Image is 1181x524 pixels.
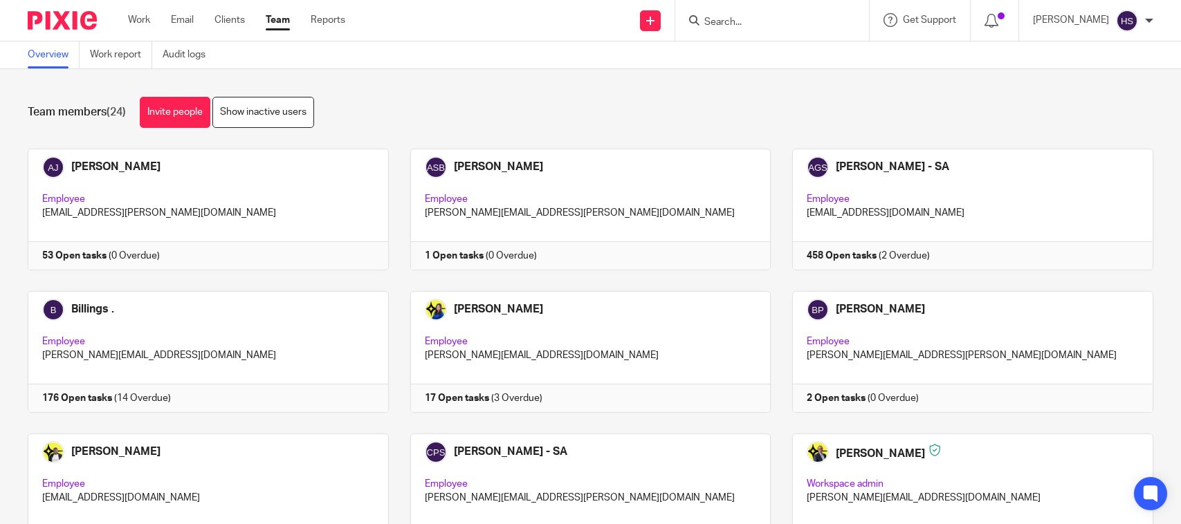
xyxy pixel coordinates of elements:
a: Reports [311,13,345,27]
p: [PERSON_NAME] [1033,13,1109,27]
a: Work [128,13,150,27]
a: Team [266,13,290,27]
span: (24) [107,106,126,118]
a: Overview [28,41,80,68]
img: svg%3E [1116,10,1138,32]
input: Search [703,17,827,29]
span: Get Support [903,15,956,25]
img: Pixie [28,11,97,30]
a: Invite people [140,97,210,128]
a: Work report [90,41,152,68]
a: Email [171,13,194,27]
h1: Team members [28,105,126,120]
a: Audit logs [163,41,216,68]
a: Clients [214,13,245,27]
a: Show inactive users [212,97,314,128]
